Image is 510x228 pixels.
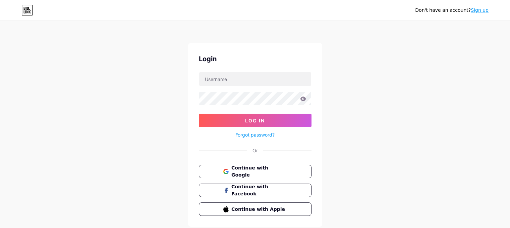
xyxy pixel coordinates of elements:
[415,7,489,14] div: Don't have an account?
[235,131,275,138] a: Forgot password?
[231,183,287,197] span: Continue with Facebook
[199,202,311,216] button: Continue with Apple
[199,72,311,86] input: Username
[199,184,311,197] button: Continue with Facebook
[245,118,265,123] span: Log In
[252,147,258,154] div: Or
[199,54,311,64] div: Login
[231,164,287,179] span: Continue with Google
[199,165,311,178] button: Continue with Google
[199,114,311,127] button: Log In
[231,206,287,213] span: Continue with Apple
[471,7,489,13] a: Sign up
